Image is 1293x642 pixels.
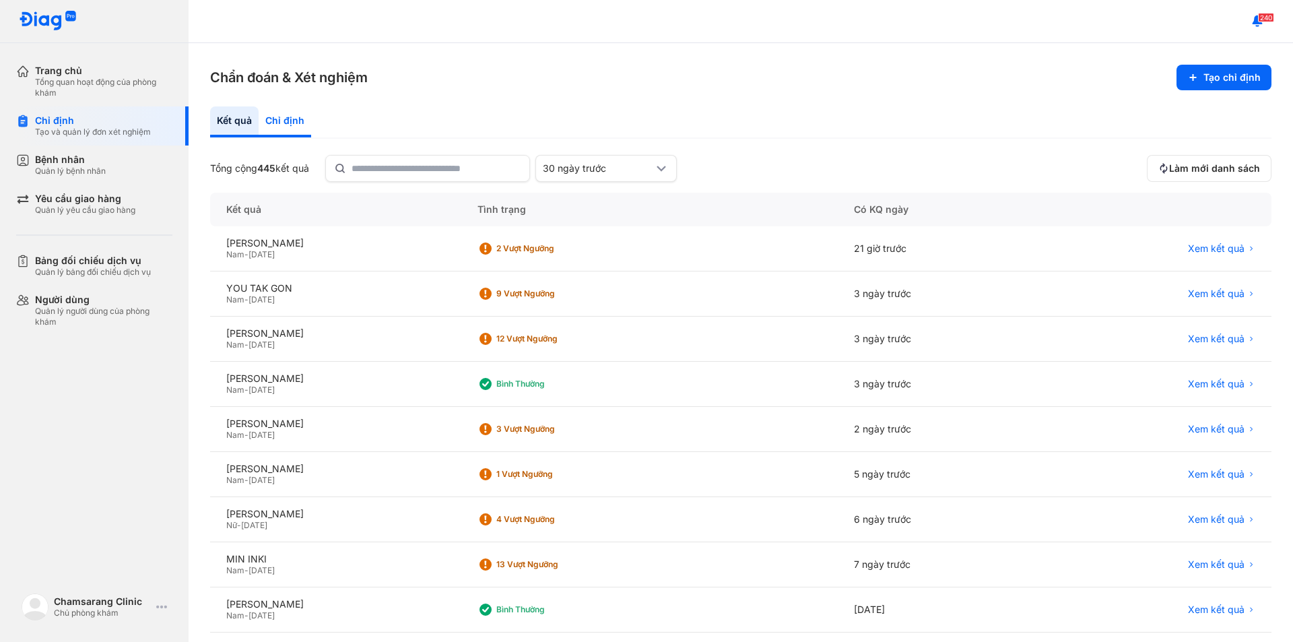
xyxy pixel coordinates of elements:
div: Tổng cộng kết quả [210,162,309,174]
span: Nữ [226,520,237,530]
span: Xem kết quả [1188,604,1245,616]
div: Quản lý người dùng của phòng khám [35,306,172,327]
span: 445 [257,162,275,174]
span: Xem kết quả [1188,378,1245,390]
div: 9 Vượt ngưỡng [496,288,604,299]
div: Bình thường [496,379,604,389]
h3: Chẩn đoán & Xét nghiệm [210,68,368,87]
span: Nam [226,475,244,485]
div: Có KQ ngày [838,193,1043,226]
div: 1 Vượt ngưỡng [496,469,604,480]
span: [DATE] [248,565,275,575]
div: [PERSON_NAME] [226,373,445,385]
div: Quản lý yêu cầu giao hàng [35,205,135,216]
span: [DATE] [248,610,275,620]
button: Tạo chỉ định [1176,65,1271,90]
div: 13 Vượt ngưỡng [496,559,604,570]
img: logo [19,11,77,32]
span: Xem kết quả [1188,333,1245,345]
div: 7 ngày trước [838,542,1043,587]
span: Xem kết quả [1188,558,1245,571]
span: - [244,249,248,259]
div: [PERSON_NAME] [226,418,445,430]
span: [DATE] [248,249,275,259]
span: - [244,294,248,304]
div: Bệnh nhân [35,154,106,166]
span: [DATE] [248,475,275,485]
div: MIN INKI [226,553,445,565]
div: 5 ngày trước [838,452,1043,497]
span: Xem kết quả [1188,468,1245,480]
span: Nam [226,610,244,620]
div: 3 ngày trước [838,362,1043,407]
div: Quản lý bệnh nhân [35,166,106,176]
div: [PERSON_NAME] [226,508,445,520]
div: Kết quả [210,193,461,226]
div: 30 ngày trước [543,162,653,174]
span: - [244,430,248,440]
div: Chủ phòng khám [54,608,151,618]
div: Chỉ định [259,106,311,137]
div: 21 giờ trước [838,226,1043,271]
span: - [244,340,248,350]
span: Xem kết quả [1188,243,1245,255]
span: - [244,475,248,485]
div: 6 ngày trước [838,497,1043,542]
div: Bảng đối chiếu dịch vụ [35,255,151,267]
div: Bình thường [496,604,604,615]
span: Làm mới danh sách [1169,162,1260,174]
div: Chamsarang Clinic [54,596,151,608]
span: Xem kết quả [1188,513,1245,525]
div: [PERSON_NAME] [226,237,445,249]
span: - [244,610,248,620]
div: Tổng quan hoạt động của phòng khám [35,77,172,98]
span: Nam [226,340,244,350]
span: [DATE] [248,340,275,350]
span: [DATE] [241,520,267,530]
div: [DATE] [838,587,1043,633]
span: - [244,385,248,395]
div: 4 Vượt ngưỡng [496,514,604,525]
div: 2 ngày trước [838,407,1043,452]
div: YOU TAK GON [226,282,445,294]
div: Người dùng [35,294,172,306]
div: Chỉ định [35,115,151,127]
div: 2 Vượt ngưỡng [496,243,604,254]
span: Xem kết quả [1188,423,1245,435]
div: [PERSON_NAME] [226,463,445,475]
div: Quản lý bảng đối chiếu dịch vụ [35,267,151,278]
span: [DATE] [248,385,275,395]
img: logo [22,593,48,620]
div: Kết quả [210,106,259,137]
div: [PERSON_NAME] [226,327,445,340]
span: Nam [226,294,244,304]
span: 240 [1258,13,1274,22]
div: 12 Vượt ngưỡng [496,333,604,344]
div: Trang chủ [35,65,172,77]
div: 3 Vượt ngưỡng [496,424,604,435]
span: Nam [226,385,244,395]
span: Nam [226,249,244,259]
div: 3 ngày trước [838,317,1043,362]
div: 3 ngày trước [838,271,1043,317]
span: [DATE] [248,294,275,304]
span: - [237,520,241,530]
div: Tạo và quản lý đơn xét nghiệm [35,127,151,137]
span: - [244,565,248,575]
div: [PERSON_NAME] [226,598,445,610]
div: Yêu cầu giao hàng [35,193,135,205]
span: Nam [226,430,244,440]
div: Tình trạng [461,193,838,226]
button: Làm mới danh sách [1147,155,1271,182]
span: Xem kết quả [1188,288,1245,300]
span: Nam [226,565,244,575]
span: [DATE] [248,430,275,440]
